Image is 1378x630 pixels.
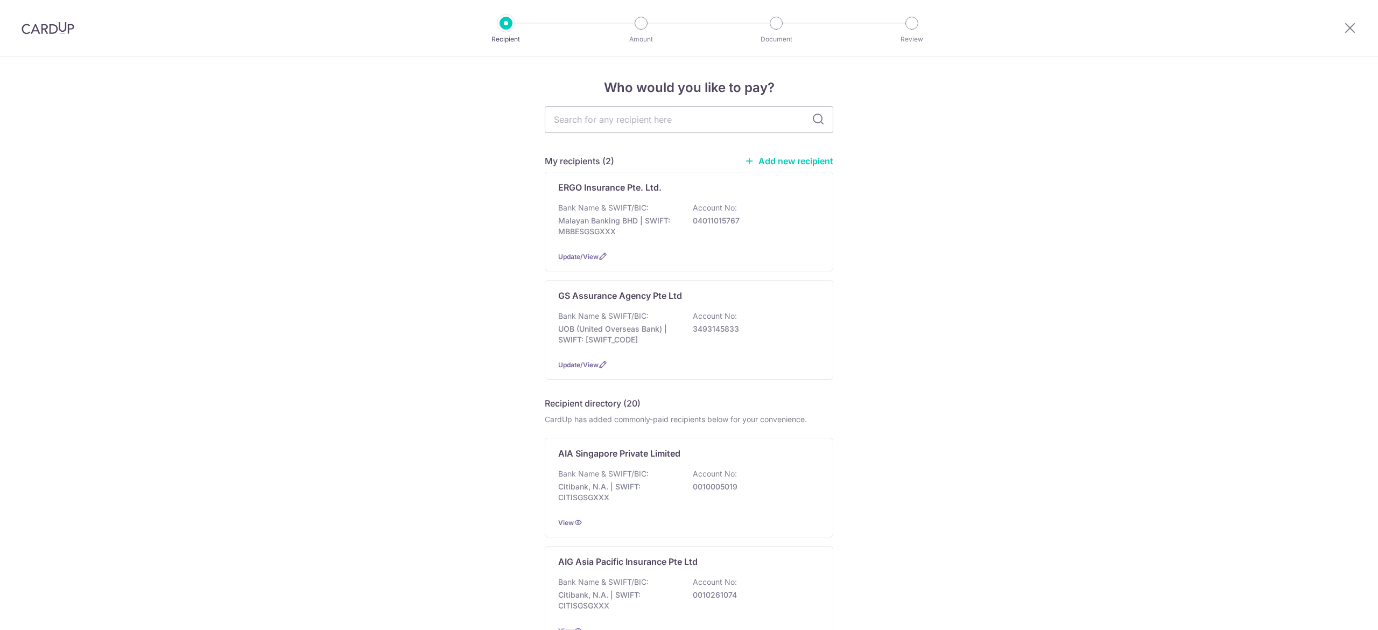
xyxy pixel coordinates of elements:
[22,22,74,34] img: CardUp
[1309,598,1367,625] iframe: Opens a widget where you can find more information
[558,215,679,237] p: Malayan Banking BHD | SWIFT: MBBESGSGXXX
[545,155,614,167] h5: My recipients (2)
[558,202,649,213] p: Bank Name & SWIFT/BIC:
[558,468,649,479] p: Bank Name & SWIFT/BIC:
[744,156,833,166] a: Add new recipient
[558,324,679,345] p: UOB (United Overseas Bank) | SWIFT: [SWIFT_CODE]
[545,78,833,97] h4: Who would you like to pay?
[736,34,816,45] p: Document
[693,468,737,479] p: Account No:
[558,361,599,369] a: Update/View
[693,202,737,213] p: Account No:
[558,289,682,302] p: GS Assurance Agency Pte Ltd
[558,590,679,611] p: Citibank, N.A. | SWIFT: CITISGSGXXX
[693,590,813,600] p: 0010261074
[693,311,737,321] p: Account No:
[872,34,952,45] p: Review
[693,481,813,492] p: 0010005019
[558,447,680,460] p: AIA Singapore Private Limited
[601,34,681,45] p: Amount
[558,253,599,261] a: Update/View
[558,555,698,568] p: AIG Asia Pacific Insurance Pte Ltd
[558,311,649,321] p: Bank Name & SWIFT/BIC:
[466,34,546,45] p: Recipient
[693,215,813,226] p: 04011015767
[545,397,641,410] h5: Recipient directory (20)
[545,414,833,425] div: CardUp has added commonly-paid recipients below for your convenience.
[558,181,662,194] p: ERGO Insurance Pte. Ltd.
[693,577,737,587] p: Account No:
[558,577,649,587] p: Bank Name & SWIFT/BIC:
[545,106,833,133] input: Search for any recipient here
[558,519,574,527] a: View
[693,324,813,334] p: 3493145833
[558,481,679,503] p: Citibank, N.A. | SWIFT: CITISGSGXXX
